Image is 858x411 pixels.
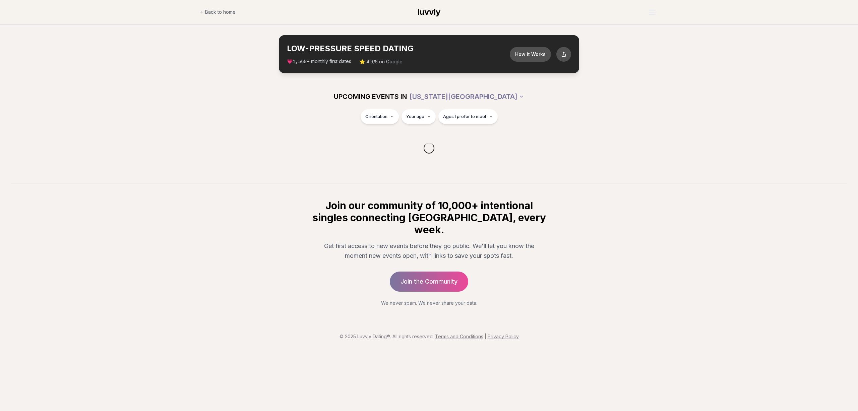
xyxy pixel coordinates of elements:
[287,43,510,54] h2: LOW-PRESSURE SPEED DATING
[488,334,519,339] a: Privacy Policy
[200,5,236,19] a: Back to home
[361,109,399,124] button: Orientation
[365,114,387,119] span: Orientation
[485,334,486,339] span: |
[311,300,547,306] p: We never spam. We never share your data.
[443,114,486,119] span: Ages I prefer to meet
[5,333,853,340] p: © 2025 Luvvly Dating®. All rights reserved.
[205,9,236,15] span: Back to home
[293,59,307,64] span: 1,560
[316,241,542,261] p: Get first access to new events before they go public. We'll let you know the moment new events op...
[438,109,498,124] button: Ages I prefer to meet
[406,114,424,119] span: Your age
[334,92,407,101] span: UPCOMING EVENTS IN
[287,58,351,65] span: 💗 + monthly first dates
[390,272,468,292] a: Join the Community
[418,7,440,17] a: luvvly
[510,47,551,62] button: How it Works
[311,199,547,236] h2: Join our community of 10,000+ intentional singles connecting [GEOGRAPHIC_DATA], every week.
[410,89,524,104] button: [US_STATE][GEOGRAPHIC_DATA]
[435,334,483,339] a: Terms and Conditions
[402,109,436,124] button: Your age
[646,7,658,17] button: Open menu
[359,58,403,65] span: ⭐ 4.9/5 on Google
